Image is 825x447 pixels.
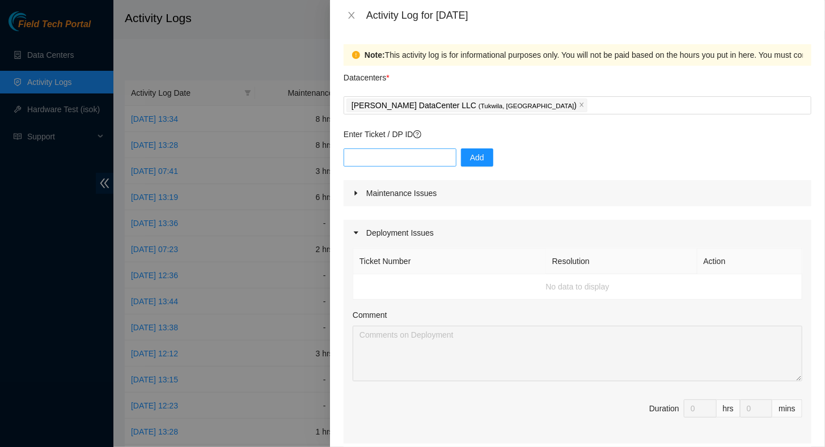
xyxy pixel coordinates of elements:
[353,249,546,274] th: Ticket Number
[353,274,802,300] td: No data to display
[717,399,741,418] div: hrs
[413,130,421,138] span: question-circle
[344,128,811,141] p: Enter Ticket / DP ID
[366,9,811,22] div: Activity Log for [DATE]
[344,220,811,246] div: Deployment Issues
[365,49,385,61] strong: Note:
[579,102,585,109] span: close
[352,99,577,112] p: [PERSON_NAME] DataCenter LLC )
[461,148,493,167] button: Add
[353,190,359,197] span: caret-right
[344,66,390,84] p: Datacenters
[546,249,697,274] th: Resolution
[353,229,359,236] span: caret-right
[344,10,359,21] button: Close
[353,309,387,321] label: Comment
[772,399,802,418] div: mins
[470,151,484,164] span: Add
[479,103,574,109] span: ( Tukwila, [GEOGRAPHIC_DATA]
[347,11,356,20] span: close
[352,51,360,59] span: exclamation-circle
[353,326,802,381] textarea: Comment
[344,180,811,206] div: Maintenance Issues
[649,402,679,415] div: Duration
[697,249,802,274] th: Action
